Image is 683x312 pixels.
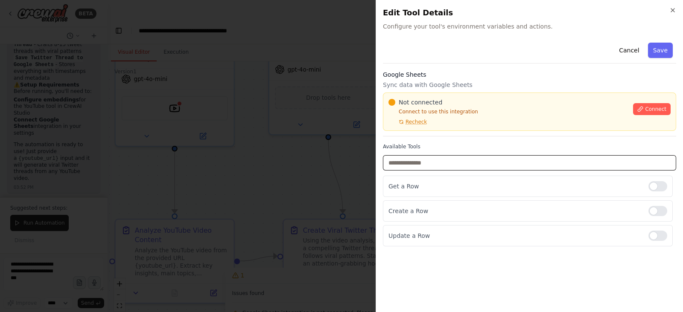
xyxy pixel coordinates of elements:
h2: Edit Tool Details [383,7,676,19]
label: Available Tools [383,143,676,150]
span: Configure your tool's environment variables and actions. [383,22,676,31]
h3: Google Sheets [383,70,676,79]
p: Connect to use this integration [388,108,628,115]
button: Cancel [614,43,644,58]
span: Not connected [399,98,442,107]
button: Save [648,43,673,58]
p: Sync data with Google Sheets [383,81,676,89]
p: Get a Row [388,182,642,191]
button: Connect [633,103,671,115]
p: Update a Row [388,231,642,240]
span: Connect [645,106,666,113]
span: Recheck [406,118,427,125]
button: Recheck [388,118,427,125]
p: Create a Row [388,207,642,215]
